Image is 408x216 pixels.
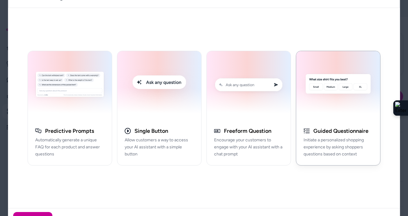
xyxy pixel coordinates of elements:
[214,137,283,158] p: Encourage your customers to engage with your AI assistant with a chat prompt
[210,55,287,117] img: Conversation Prompt Example
[304,137,373,158] p: Initiate a personalized shopping experience by asking shoppers questions based on context
[300,55,376,117] img: AI Initial Question Example
[117,51,202,166] button: Single Button Embed ExampleSingle ButtonAllow customers a way to access your AI assistant with a ...
[121,55,198,117] img: Single Button Embed Example
[125,137,194,158] p: Allow customers a way to access your AI assistant with a simple button
[224,128,271,135] h3: Freeform Question
[32,55,108,117] img: Generative Q&A Example
[296,51,380,166] button: AI Initial Question ExampleGuided QuestionnaireInitiate a personalized shopping experience by ask...
[313,128,368,135] h3: Guided Questionnaire
[35,137,104,158] p: Automatically generate a unique FAQ for each product and answer questions
[134,128,168,135] h3: Single Button
[28,51,112,166] button: Generative Q&A ExamplePredictive PromptsAutomatically generate a unique FAQ for each product and ...
[45,128,94,135] h3: Predictive Prompts
[206,51,291,166] button: Conversation Prompt ExampleFreeform QuestionEncourage your customers to engage with your AI assis...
